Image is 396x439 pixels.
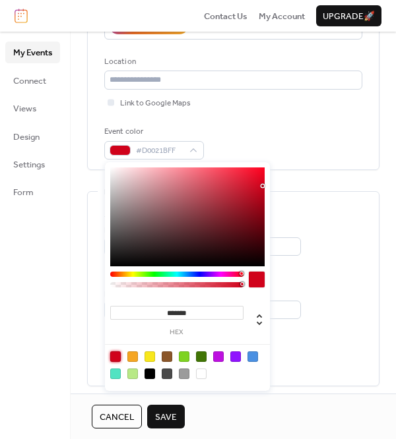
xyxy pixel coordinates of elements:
[145,368,155,379] div: #000000
[145,351,155,362] div: #F8E71C
[13,158,45,171] span: Settings
[100,411,134,424] span: Cancel
[92,405,142,428] button: Cancel
[147,405,185,428] button: Save
[13,131,40,144] span: Design
[110,329,244,336] label: hex
[213,351,224,362] div: #BD10E0
[196,368,207,379] div: #FFFFFF
[15,9,28,23] img: logo
[136,144,183,158] span: #D0021BFF
[259,10,305,23] span: My Account
[179,351,189,362] div: #7ED321
[104,55,360,69] div: Location
[247,351,258,362] div: #4A90E2
[13,74,46,88] span: Connect
[127,351,138,362] div: #F5A623
[323,10,375,23] span: Upgrade 🚀
[127,368,138,379] div: #B8E986
[134,20,179,33] div: AI Assistant
[259,9,305,22] a: My Account
[5,154,60,175] a: Settings
[13,102,36,115] span: Views
[120,97,191,110] span: Link to Google Maps
[204,9,247,22] a: Contact Us
[110,17,188,34] button: AI Assistant
[110,351,121,362] div: #D0021B
[155,411,177,424] span: Save
[230,351,241,362] div: #9013FE
[13,186,34,199] span: Form
[104,125,201,138] div: Event color
[5,181,60,202] a: Form
[5,42,60,63] a: My Events
[316,5,381,26] button: Upgrade🚀
[204,10,247,23] span: Contact Us
[110,368,121,379] div: #50E3C2
[13,46,52,59] span: My Events
[179,368,189,379] div: #9B9B9B
[162,368,172,379] div: #4A4A4A
[162,351,172,362] div: #8B572A
[5,70,60,91] a: Connect
[196,351,207,362] div: #417505
[5,98,60,119] a: Views
[5,126,60,147] a: Design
